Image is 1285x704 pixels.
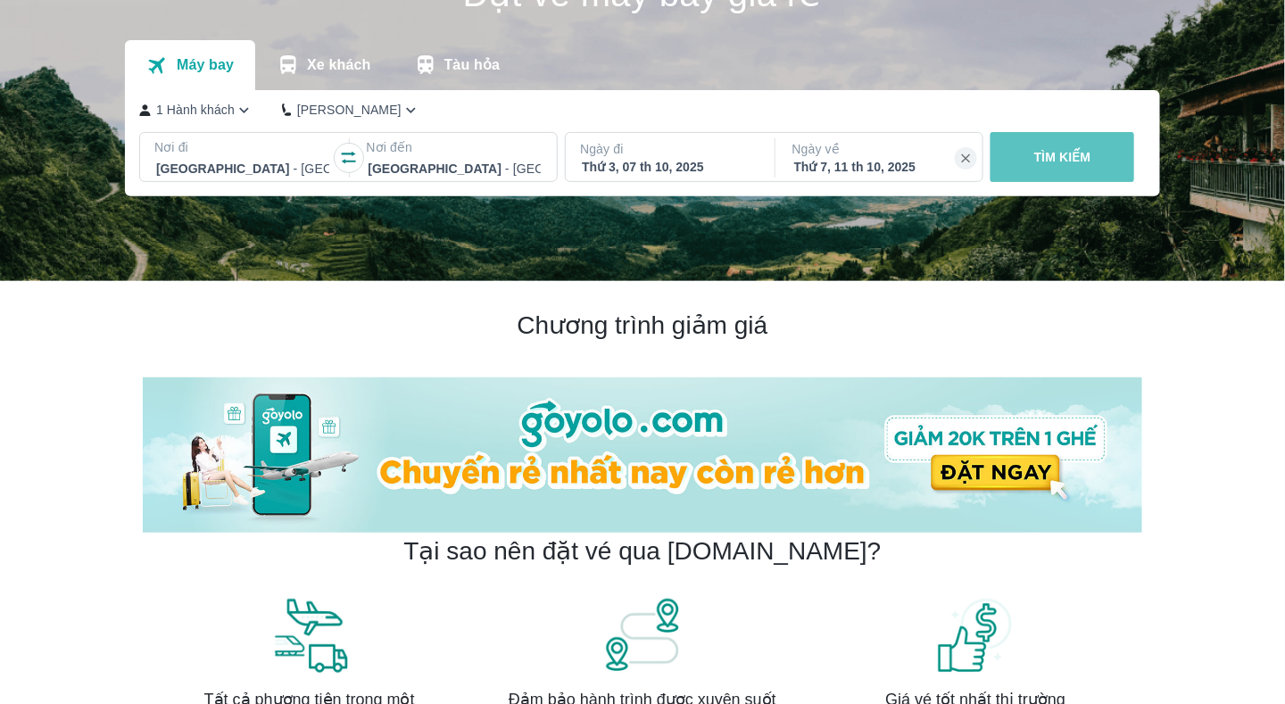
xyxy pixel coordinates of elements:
p: Ngày về [792,140,969,158]
img: banner [602,596,683,675]
p: TÌM KIẾM [1034,148,1091,166]
button: 1 Hành khách [139,101,253,120]
p: Nơi đi [154,138,331,156]
p: Ngày đi [580,140,757,158]
h2: Chương trình giảm giá [143,310,1142,342]
img: banner [935,596,1016,675]
img: banner [269,596,350,675]
img: banner-home [143,377,1142,533]
p: Máy bay [177,56,234,74]
p: Nơi đến [366,138,543,156]
div: Thứ 3, 07 th 10, 2025 [582,158,755,176]
h2: Tại sao nên đặt vé qua [DOMAIN_NAME]? [403,535,881,567]
div: transportation tabs [125,40,521,90]
p: Xe khách [307,56,370,74]
button: [PERSON_NAME] [282,101,420,120]
p: Tàu hỏa [444,56,501,74]
p: 1 Hành khách [156,101,235,119]
p: [PERSON_NAME] [297,101,402,119]
div: Thứ 7, 11 th 10, 2025 [794,158,967,176]
button: TÌM KIẾM [991,132,1134,182]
